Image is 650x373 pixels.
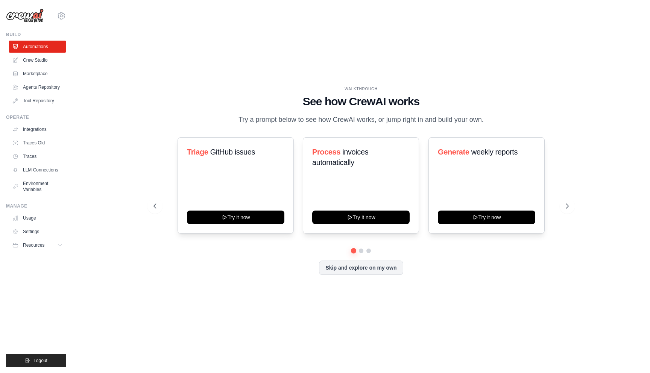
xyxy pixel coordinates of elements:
a: Settings [9,226,66,238]
span: Generate [438,148,469,156]
a: Traces [9,150,66,162]
img: Logo [6,9,44,23]
button: Resources [9,239,66,251]
a: LLM Connections [9,164,66,176]
a: Marketplace [9,68,66,80]
button: Try it now [438,211,535,224]
button: Skip and explore on my own [319,261,403,275]
a: Tool Repository [9,95,66,107]
a: Automations [9,41,66,53]
span: GitHub issues [210,148,255,156]
div: WALKTHROUGH [153,86,569,92]
div: Operate [6,114,66,120]
span: Logout [33,358,47,364]
a: Crew Studio [9,54,66,66]
span: Triage [187,148,208,156]
a: Traces Old [9,137,66,149]
button: Logout [6,354,66,367]
span: Resources [23,242,44,248]
h1: See how CrewAI works [153,95,569,108]
a: Environment Variables [9,177,66,196]
span: Process [312,148,340,156]
button: Try it now [187,211,284,224]
a: Integrations [9,123,66,135]
button: Try it now [312,211,410,224]
div: Build [6,32,66,38]
a: Agents Repository [9,81,66,93]
p: Try a prompt below to see how CrewAI works, or jump right in and build your own. [235,114,487,125]
div: Manage [6,203,66,209]
span: weekly reports [471,148,517,156]
a: Usage [9,212,66,224]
